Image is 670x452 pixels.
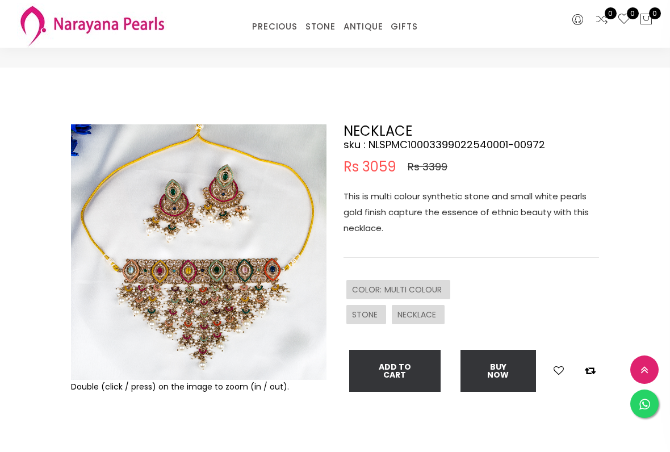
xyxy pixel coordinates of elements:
[550,363,567,378] button: Add to wishlist
[344,18,383,35] a: ANTIQUE
[617,12,631,27] a: 0
[391,18,417,35] a: GIFTS
[344,138,599,152] h4: sku : NLSPMC10003399022540001-00972
[252,18,297,35] a: PRECIOUS
[305,18,336,35] a: STONE
[352,284,384,295] span: COLOR :
[581,363,599,378] button: Add to compare
[460,350,536,392] button: Buy now
[352,309,380,320] span: STONE
[344,124,599,138] h2: NECKLACE
[397,309,439,320] span: NECKLACE
[408,160,447,174] span: Rs 3399
[71,124,326,380] img: Example
[71,380,326,394] div: Double (click / press) on the image to zoom (in / out).
[344,160,396,174] span: Rs 3059
[349,350,441,392] button: Add To Cart
[344,189,599,236] p: This is multi colour synthetic stone and small white pearls gold finish capture the essence of et...
[605,7,617,19] span: 0
[649,7,661,19] span: 0
[627,7,639,19] span: 0
[595,12,609,27] a: 0
[639,12,653,27] button: 0
[384,284,445,295] span: MULTI COLOUR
